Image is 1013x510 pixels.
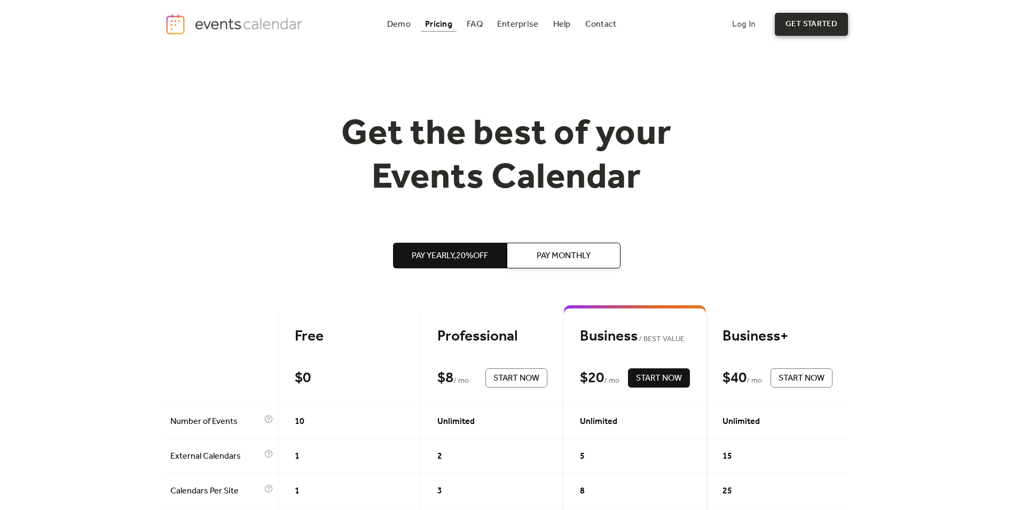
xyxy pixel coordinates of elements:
[723,415,760,428] span: Unlimited
[393,243,507,268] button: Pay Yearly,20%off
[170,485,262,498] span: Calendars Per Site
[721,13,766,36] a: Log In
[553,21,571,27] div: Help
[537,250,591,262] span: Pay Monthly
[485,368,547,388] button: Start Now
[628,368,690,388] button: Start Now
[604,375,619,388] span: / mo
[549,17,575,32] a: Help
[387,21,411,27] div: Demo
[170,415,262,428] span: Number of Events
[581,17,621,32] a: Contact
[493,372,539,385] span: Start Now
[723,327,833,346] div: Business+
[723,450,732,463] span: 15
[165,13,306,35] a: home
[467,21,483,27] div: FAQ
[383,17,415,32] a: Demo
[636,372,682,385] span: Start Now
[580,450,585,463] span: 5
[437,485,442,498] span: 3
[771,368,833,388] button: Start Now
[437,415,475,428] span: Unlimited
[723,369,747,388] div: $ 40
[580,415,617,428] span: Unlimited
[437,327,547,346] div: Professional
[775,13,848,36] a: get started
[507,243,621,268] button: Pay Monthly
[295,485,300,498] span: 1
[580,327,690,346] div: Business
[638,333,685,346] span: BEST VALUE
[779,372,824,385] span: Start Now
[295,327,405,346] div: Free
[580,369,604,388] div: $ 20
[462,17,487,32] a: FAQ
[295,450,300,463] span: 1
[295,415,304,428] span: 10
[437,450,442,463] span: 2
[421,17,457,32] a: Pricing
[412,250,488,262] span: Pay Yearly, 20% off
[497,21,538,27] div: Enterprise
[295,369,311,388] div: $ 0
[437,369,453,388] div: $ 8
[723,485,732,498] span: 25
[302,113,712,200] h1: Get the best of your Events Calendar
[747,375,762,388] span: / mo
[585,21,617,27] div: Contact
[580,485,585,498] span: 8
[170,450,262,463] span: External Calendars
[493,17,543,32] a: Enterprise
[425,21,452,27] div: Pricing
[453,375,469,388] span: / mo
